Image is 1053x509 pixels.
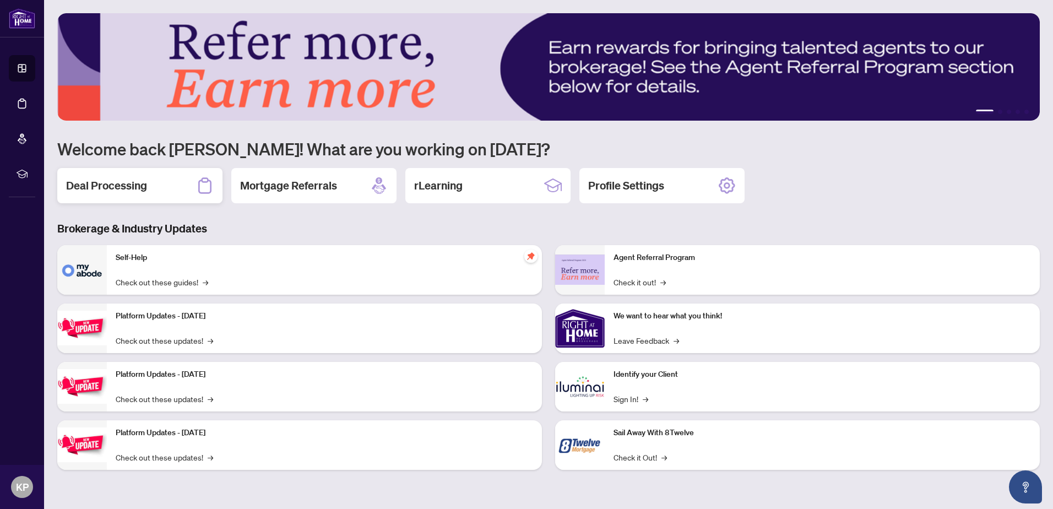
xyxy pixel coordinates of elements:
[116,334,213,346] a: Check out these updates!→
[116,310,533,322] p: Platform Updates - [DATE]
[208,334,213,346] span: →
[1007,110,1011,114] button: 3
[614,427,1031,439] p: Sail Away With 8Twelve
[57,221,1040,236] h3: Brokerage & Industry Updates
[1024,110,1029,114] button: 5
[588,178,664,193] h2: Profile Settings
[208,451,213,463] span: →
[674,334,679,346] span: →
[555,254,605,285] img: Agent Referral Program
[614,451,667,463] a: Check it Out!→
[614,334,679,346] a: Leave Feedback→
[116,252,533,264] p: Self-Help
[1016,110,1020,114] button: 4
[66,178,147,193] h2: Deal Processing
[57,311,107,345] img: Platform Updates - July 21, 2025
[976,110,994,114] button: 1
[57,369,107,404] img: Platform Updates - July 8, 2025
[16,479,29,495] span: KP
[614,393,648,405] a: Sign In!→
[116,451,213,463] a: Check out these updates!→
[643,393,648,405] span: →
[661,451,667,463] span: →
[57,245,107,295] img: Self-Help
[414,178,463,193] h2: rLearning
[116,427,533,439] p: Platform Updates - [DATE]
[208,393,213,405] span: →
[116,276,208,288] a: Check out these guides!→
[998,110,1002,114] button: 2
[57,138,1040,159] h1: Welcome back [PERSON_NAME]! What are you working on [DATE]?
[614,310,1031,322] p: We want to hear what you think!
[614,252,1031,264] p: Agent Referral Program
[203,276,208,288] span: →
[614,276,666,288] a: Check it out!→
[1009,470,1042,503] button: Open asap
[555,362,605,411] img: Identify your Client
[660,276,666,288] span: →
[240,178,337,193] h2: Mortgage Referrals
[614,369,1031,381] p: Identify your Client
[524,250,538,263] span: pushpin
[555,304,605,353] img: We want to hear what you think!
[116,369,533,381] p: Platform Updates - [DATE]
[9,8,35,29] img: logo
[57,427,107,462] img: Platform Updates - June 23, 2025
[116,393,213,405] a: Check out these updates!→
[555,420,605,470] img: Sail Away With 8Twelve
[57,13,1040,121] img: Slide 0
